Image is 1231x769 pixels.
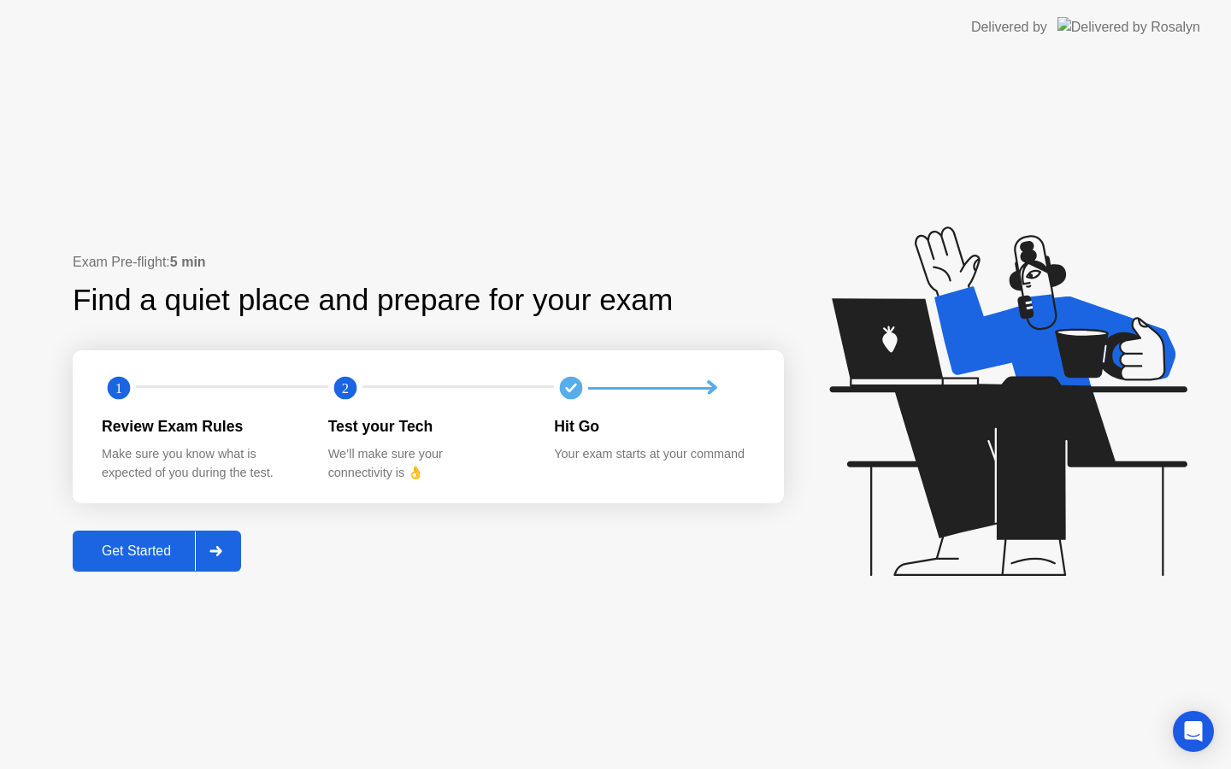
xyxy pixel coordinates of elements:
[328,415,527,437] div: Test your Tech
[102,415,301,437] div: Review Exam Rules
[1057,17,1200,37] img: Delivered by Rosalyn
[554,415,753,437] div: Hit Go
[554,445,753,464] div: Your exam starts at your command
[78,543,195,559] div: Get Started
[328,445,527,482] div: We’ll make sure your connectivity is 👌
[73,252,784,273] div: Exam Pre-flight:
[73,278,675,323] div: Find a quiet place and prepare for your exam
[102,445,301,482] div: Make sure you know what is expected of you during the test.
[971,17,1047,38] div: Delivered by
[115,380,122,396] text: 1
[1173,711,1214,752] div: Open Intercom Messenger
[170,255,206,269] b: 5 min
[73,531,241,572] button: Get Started
[342,380,349,396] text: 2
